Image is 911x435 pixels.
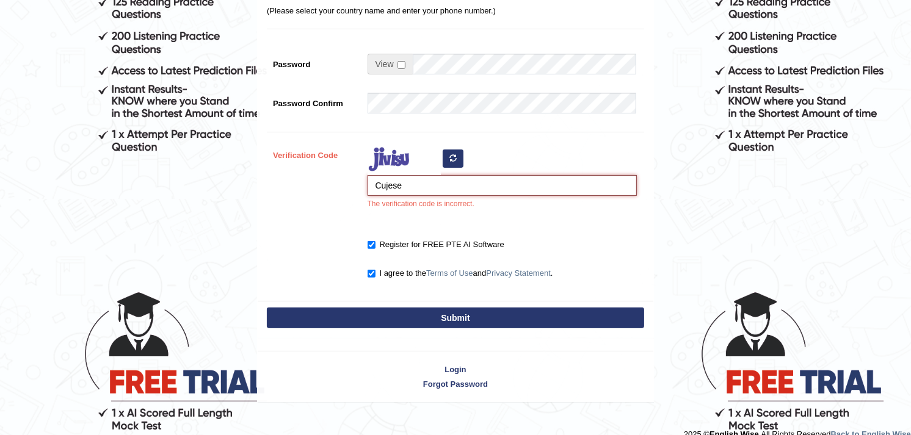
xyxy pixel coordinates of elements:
[426,268,473,278] a: Terms of Use
[267,54,361,70] label: Password
[267,307,644,328] button: Submit
[258,378,653,390] a: Forgot Password
[397,61,405,69] input: Show/Hide Password
[368,239,504,251] label: Register for FREE PTE AI Software
[368,270,376,278] input: I agree to theTerms of UseandPrivacy Statement.
[267,5,644,16] p: (Please select your country name and enter your phone number.)
[486,268,551,278] a: Privacy Statement
[267,93,361,109] label: Password Confirm
[267,145,361,161] label: Verification Code
[258,364,653,375] a: Login
[368,241,376,249] input: Register for FREE PTE AI Software
[368,267,553,279] label: I agree to the and .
